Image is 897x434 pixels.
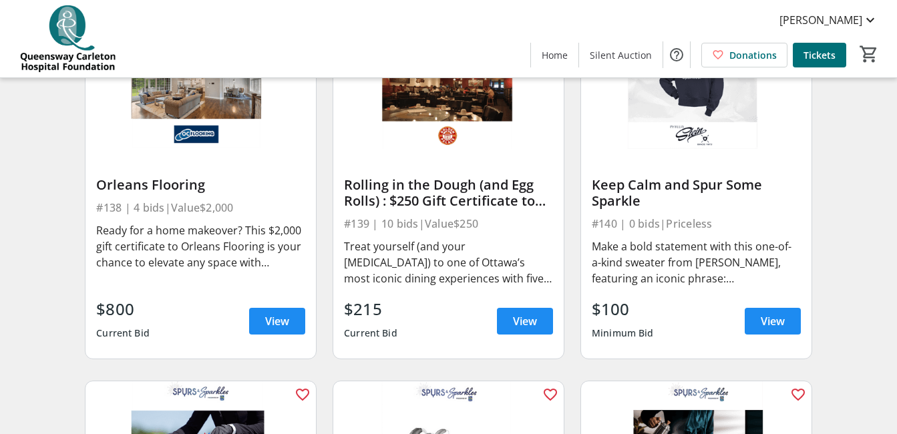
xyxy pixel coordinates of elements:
div: #139 | 10 bids | Value $250 [344,214,553,233]
img: Keep Calm and Spur Some Sparkle [581,19,812,149]
a: Donations [701,43,787,67]
a: Home [531,43,578,67]
a: View [249,308,305,335]
div: #140 | 0 bids | Priceless [592,214,801,233]
a: View [497,308,553,335]
div: Keep Calm and Spur Some Sparkle [592,177,801,209]
span: View [513,313,537,329]
div: Minimum Bid [592,321,654,345]
span: Silent Auction [590,48,652,62]
mat-icon: favorite_outline [542,387,558,403]
span: [PERSON_NAME] [779,12,862,28]
div: $100 [592,297,654,321]
div: Make a bold statement with this one-of-a-kind sweater from [PERSON_NAME], featuring an iconic phr... [592,238,801,286]
div: Orleans Flooring [96,177,305,193]
mat-icon: favorite_outline [790,387,806,403]
a: Tickets [793,43,846,67]
div: Current Bid [344,321,397,345]
img: Rolling in the Dough (and Egg Rolls) : $250 Gift Certificate to Golden Palace [333,19,564,149]
div: Treat yourself (and your [MEDICAL_DATA]) to one of Ottawa’s most iconic dining experiences with f... [344,238,553,286]
img: QCH Foundation's Logo [8,5,127,72]
div: Ready for a home makeover? This $2,000 gift certificate to Orleans Flooring is your chance to ele... [96,222,305,270]
div: #138 | 4 bids | Value $2,000 [96,198,305,217]
div: $215 [344,297,397,321]
div: Current Bid [96,321,150,345]
button: Cart [857,42,881,66]
span: View [761,313,785,329]
button: Help [663,41,690,68]
a: View [745,308,801,335]
div: $800 [96,297,150,321]
span: Tickets [803,48,836,62]
mat-icon: favorite_outline [295,387,311,403]
button: [PERSON_NAME] [769,9,889,31]
img: Orleans Flooring [85,19,316,149]
span: Home [542,48,568,62]
a: Silent Auction [579,43,663,67]
span: Donations [729,48,777,62]
span: View [265,313,289,329]
div: Rolling in the Dough (and Egg Rolls) : $250 Gift Certificate to [GEOGRAPHIC_DATA] [344,177,553,209]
